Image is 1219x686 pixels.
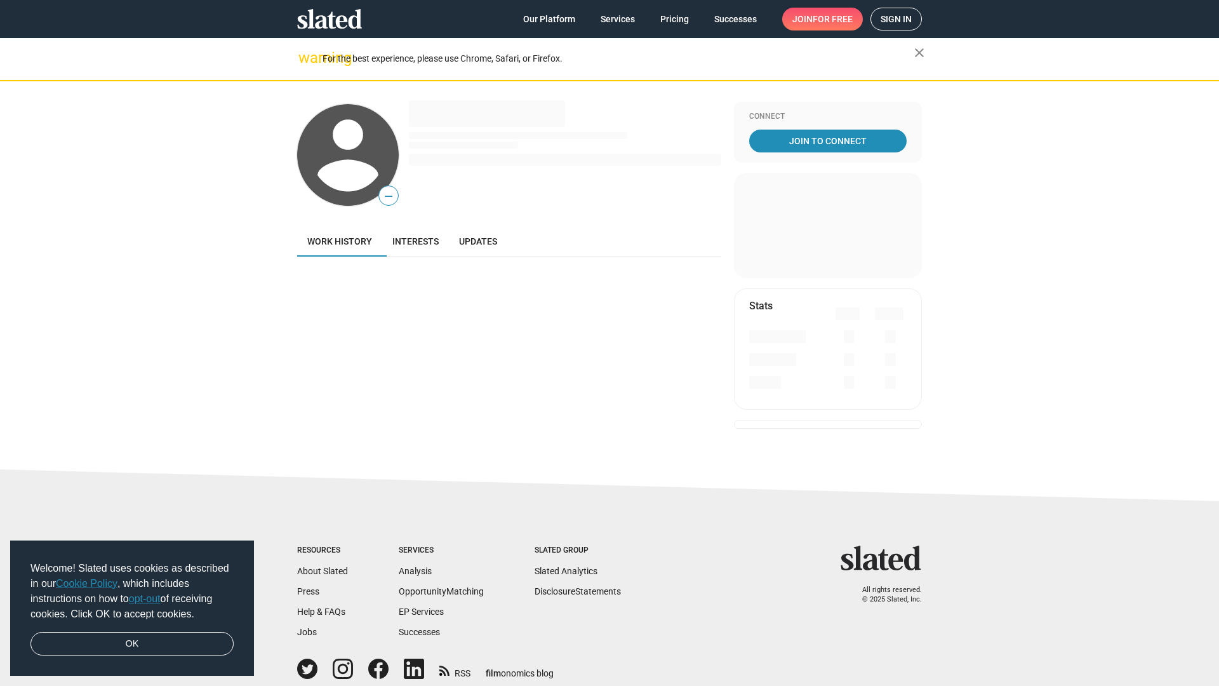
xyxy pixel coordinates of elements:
[10,541,254,676] div: cookieconsent
[535,586,621,596] a: DisclosureStatements
[849,586,922,604] p: All rights reserved. © 2025 Slated, Inc.
[323,50,914,67] div: For the best experience, please use Chrome, Safari, or Firefox.
[513,8,585,30] a: Our Platform
[297,607,345,617] a: Help & FAQs
[590,8,645,30] a: Services
[129,593,161,604] a: opt-out
[399,546,484,556] div: Services
[912,45,927,60] mat-icon: close
[297,566,348,576] a: About Slated
[486,668,501,678] span: film
[749,112,907,122] div: Connect
[298,50,314,65] mat-icon: warning
[297,586,319,596] a: Press
[749,130,907,152] a: Join To Connect
[399,627,440,637] a: Successes
[297,546,348,556] div: Resources
[399,586,484,596] a: OpportunityMatching
[382,226,449,257] a: Interests
[881,8,912,30] span: Sign in
[523,8,575,30] span: Our Platform
[535,566,597,576] a: Slated Analytics
[782,8,863,30] a: Joinfor free
[752,130,904,152] span: Join To Connect
[30,632,234,656] a: dismiss cookie message
[813,8,853,30] span: for free
[660,8,689,30] span: Pricing
[56,578,117,589] a: Cookie Policy
[30,561,234,622] span: Welcome! Slated uses cookies as described in our , which includes instructions on how to of recei...
[749,299,773,313] mat-card-title: Stats
[439,660,470,680] a: RSS
[392,236,439,246] span: Interests
[379,188,398,205] span: —
[307,236,372,246] span: Work history
[535,546,621,556] div: Slated Group
[297,627,317,637] a: Jobs
[870,8,922,30] a: Sign in
[399,607,444,617] a: EP Services
[792,8,853,30] span: Join
[650,8,699,30] a: Pricing
[486,657,554,680] a: filmonomics blog
[601,8,635,30] span: Services
[297,226,382,257] a: Work history
[714,8,757,30] span: Successes
[449,226,507,257] a: Updates
[459,236,497,246] span: Updates
[399,566,432,576] a: Analysis
[704,8,767,30] a: Successes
